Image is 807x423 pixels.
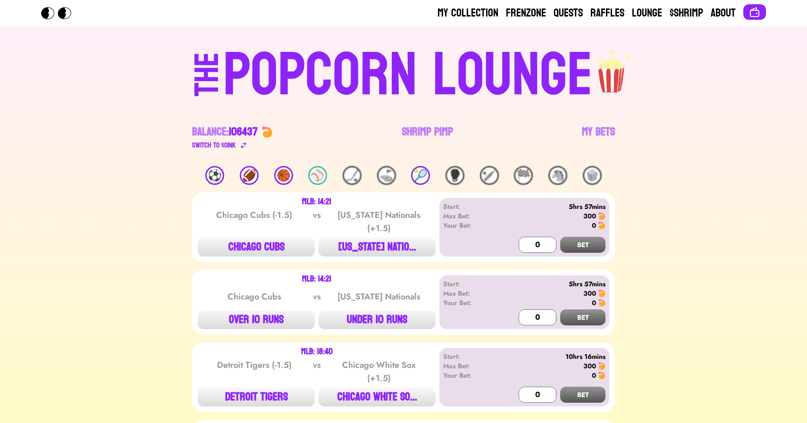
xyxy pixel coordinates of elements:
a: About [711,6,736,21]
div: 0 [592,298,596,307]
div: 300 [583,289,596,298]
a: $Shrimp [670,6,703,21]
a: Shrimp Pimp [402,124,453,151]
div: 5hrs 57mins [497,202,605,211]
div: 🏈 [240,166,259,185]
a: Raffles [590,6,624,21]
a: Lounge [632,6,662,21]
button: UNDER 10 RUNS [319,310,436,329]
div: 300 [583,211,596,221]
span: 106437 [229,122,258,142]
div: THE [190,52,224,115]
div: Chicago Cubs [207,290,302,303]
img: 🍤 [261,126,273,138]
div: Chicago Cubs (-1.5) [207,208,302,235]
div: 🐴 [548,166,567,185]
div: Balance: [192,124,258,140]
a: Quests [554,6,583,21]
div: Your Bet: [443,221,497,230]
div: Start: [443,202,497,211]
div: 🏏 [480,166,499,185]
div: 🥊 [446,166,464,185]
a: Frenzone [506,6,546,21]
div: 🍿 [583,166,602,185]
div: [US_STATE] Nationals [331,290,427,303]
div: Your Bet: [443,298,497,307]
a: My Bets [582,124,615,151]
img: 🍤 [598,372,605,379]
div: MLB: 14:21 [302,275,331,283]
img: 🍤 [598,222,605,229]
div: Max Bet: [443,289,497,298]
button: [US_STATE] NATIO... [319,238,436,257]
div: Max Bet: [443,211,497,221]
button: OVER 10 RUNS [198,310,315,329]
div: [US_STATE] Nationals (+1.5) [331,208,427,235]
img: Popcorn [41,7,79,19]
div: MLB: 18:40 [301,348,333,356]
div: vs [311,358,323,385]
img: 🍤 [598,290,605,297]
div: Your Bet: [443,371,497,380]
div: 0 [592,221,596,230]
button: DETROIT TIGERS [198,388,315,406]
div: 0 [592,371,596,380]
div: Max Bet: [443,361,497,371]
img: Connect wallet [749,7,760,18]
button: CHICAGO CUBS [198,238,315,257]
div: 🏀 [274,166,293,185]
div: POPCORN LOUNGE [223,45,593,106]
img: 🍤 [598,362,605,370]
img: popcorn [593,41,631,94]
img: 🍤 [598,212,605,220]
button: CHICAGO WHITE SO... [319,388,436,406]
div: Switch to $ OINK [192,140,236,151]
div: vs [311,290,323,303]
button: BET [560,237,605,253]
div: vs [311,208,323,235]
a: THEPOPCORN LOUNGEpopcorn [113,41,694,106]
div: 300 [583,361,596,371]
button: BET [560,387,605,403]
div: Start: [443,279,497,289]
div: 🏒 [343,166,361,185]
div: 10hrs 16mins [497,352,605,361]
img: 🍤 [598,299,605,307]
div: 5hrs 57mins [497,279,605,289]
div: ⚽️ [205,166,224,185]
div: Chicago White Sox (+1.5) [331,358,427,385]
div: Start: [443,352,497,361]
button: BET [560,309,605,325]
a: My Collection [437,6,498,21]
div: ⚾️ [308,166,327,185]
div: MLB: 14:21 [302,198,331,206]
div: 🎾 [411,166,430,185]
div: ⛳️ [377,166,396,185]
div: Detroit Tigers (-1.5) [207,358,302,385]
div: 🏁 [514,166,533,185]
